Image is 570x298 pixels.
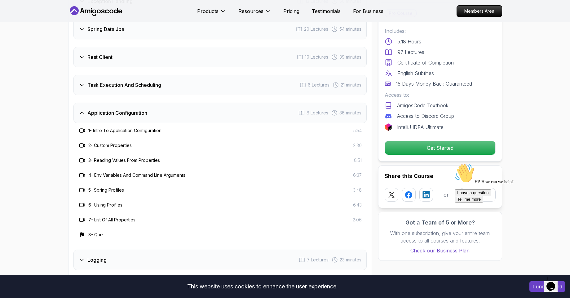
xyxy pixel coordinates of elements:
h3: 2 - Custom Properties [88,142,132,149]
span: 21 minutes [341,82,361,88]
a: Check our Business Plan [385,247,496,254]
button: Products [197,7,226,20]
button: Logging7 Lectures 23 minutes [73,250,367,270]
h3: Rest Client [87,53,113,61]
p: Access to Discord Group [397,112,454,120]
p: Members Area [457,6,502,17]
span: 2:30 [353,142,362,149]
p: With one subscription, give your entire team access to all courses and features. [385,229,496,244]
span: 39 minutes [339,54,361,60]
span: 3:48 [353,187,362,193]
a: Members Area [457,5,502,17]
p: 5.18 Hours [397,38,421,45]
h3: 5 - Spring Profiles [88,187,124,193]
span: 5:54 [353,127,362,134]
a: Testimonials [312,7,341,15]
h3: Spring Data Jpa [87,25,124,33]
h3: 4 - Env Variables And Command Line Arguments [88,172,185,178]
p: IntelliJ IDEA Ultimate [397,123,444,131]
p: AmigosCode Textbook [397,102,448,109]
h3: 8 - Quiz [88,232,104,238]
span: 36 minutes [339,110,361,116]
h3: Application Configuration [87,109,147,117]
h3: Logging [87,256,107,264]
a: For Business [353,7,383,15]
iframe: chat widget [544,273,564,292]
h3: 7 - List Of All Properties [88,217,135,223]
button: Task Execution And Scheduling6 Lectures 21 minutes [73,75,367,95]
p: Certificate of Completion [397,59,454,66]
span: 20 Lectures [304,26,328,32]
button: Get Started [385,141,496,155]
span: 8 Lectures [307,110,328,116]
span: 8:51 [354,157,362,163]
img: :wave: [2,2,22,22]
p: Products [197,7,219,15]
button: Resources [238,7,271,20]
a: Pricing [283,7,299,15]
p: Resources [238,7,263,15]
h3: 3 - Reading Values From Properties [88,157,160,163]
iframe: chat widget [452,161,564,270]
button: Tell me more [2,35,31,42]
span: 6:37 [353,172,362,178]
h3: Task Execution And Scheduling [87,81,161,89]
span: 7 Lectures [307,257,329,263]
button: Rest Client10 Lectures 39 minutes [73,47,367,67]
p: Includes: [385,27,496,35]
span: 54 minutes [339,26,361,32]
div: This website uses cookies to enhance the user experience. [5,280,520,293]
span: 6:43 [353,202,362,208]
h2: Share this Course [385,172,496,180]
p: Access to: [385,91,496,99]
p: 15 Days Money Back Guaranteed [396,80,472,87]
img: jetbrains logo [385,123,392,131]
button: I have a question [2,29,39,35]
h3: Got a Team of 5 or More? [385,218,496,227]
span: 2:06 [353,217,362,223]
p: 97 Lectures [397,48,424,56]
span: 6 Lectures [308,82,329,88]
p: English Subtitles [397,69,434,77]
span: 23 minutes [340,257,361,263]
button: Accept cookies [529,281,565,292]
p: or [444,191,449,198]
button: Spring Data Jpa20 Lectures 54 minutes [73,19,367,39]
button: Application Configuration8 Lectures 36 minutes [73,103,367,123]
div: 👋Hi! How can we help?I have a questionTell me more [2,2,114,42]
span: Hi! How can we help? [2,19,61,23]
span: 10 Lectures [305,54,328,60]
h3: 1 - Intro To Application Configuration [88,127,161,134]
h3: 6 - Using Profiles [88,202,122,208]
